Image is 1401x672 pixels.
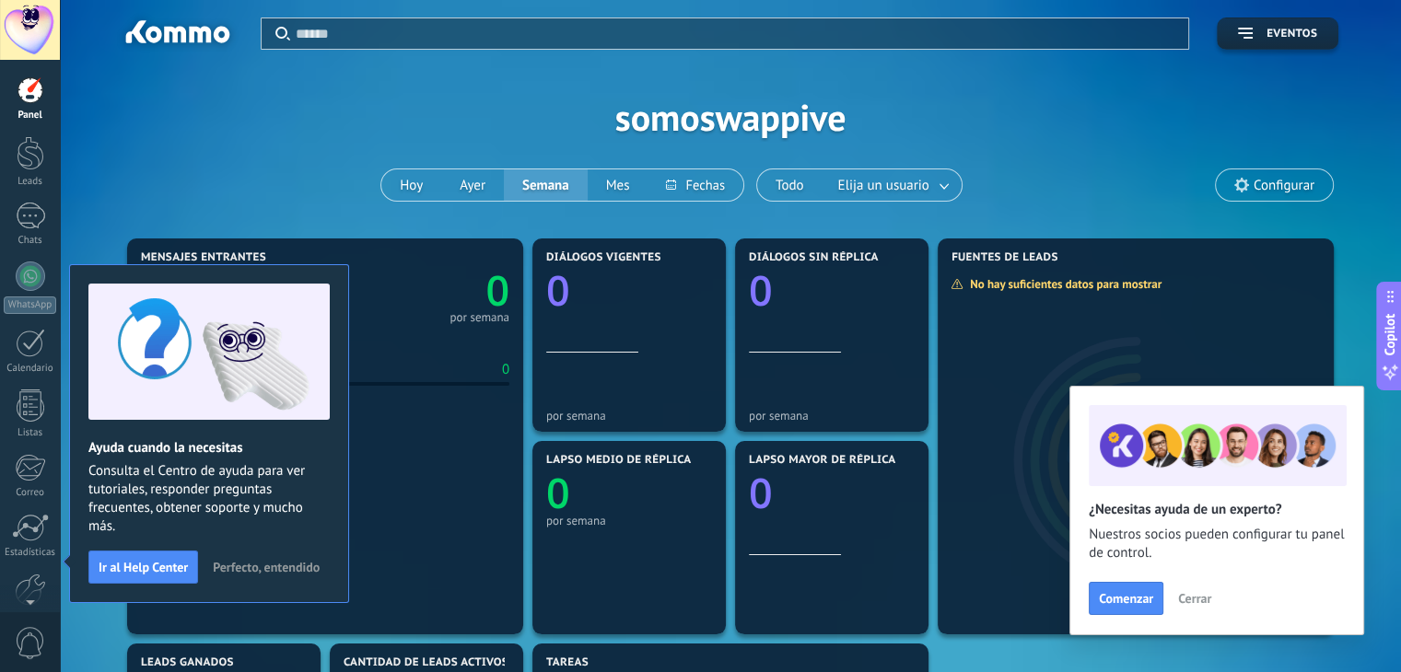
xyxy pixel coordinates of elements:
div: Panel [4,110,57,122]
span: Mensajes entrantes [141,251,266,264]
span: Configurar [1254,178,1314,193]
text: 0 [749,465,773,521]
button: Mes [588,169,648,201]
text: 0 [546,465,570,521]
div: Calendario [4,363,57,375]
div: WhatsApp [4,296,56,314]
a: 0 [325,262,509,319]
button: Comenzar [1089,582,1163,615]
text: 0 [546,262,570,319]
text: 0 [749,262,773,319]
button: Ir al Help Center [88,550,198,584]
span: Cantidad de leads activos [344,656,508,669]
button: Hoy [381,169,441,201]
span: Diálogos vigentes [546,251,661,264]
button: Eventos [1217,17,1338,50]
div: por semana [449,313,509,322]
button: Todo [757,169,823,201]
button: Fechas [648,169,742,201]
div: por semana [546,409,712,423]
span: Tareas [546,656,589,669]
span: Leads ganados [141,656,234,669]
h2: Ayuda cuando la necesitas [88,439,330,457]
span: Fuentes de leads [952,251,1058,264]
div: Listas [4,427,57,439]
button: Semana [504,169,588,201]
div: Leads [4,176,57,188]
span: Copilot [1381,314,1399,356]
span: Lapso medio de réplica [546,454,692,467]
button: Cerrar [1170,585,1220,612]
span: Eventos [1267,28,1317,41]
text: 0 [485,262,509,319]
span: Elija un usuario [835,173,933,198]
button: Ayer [441,169,504,201]
div: Chats [4,235,57,247]
span: Ir al Help Center [99,561,188,574]
span: Lapso mayor de réplica [749,454,895,467]
div: Estadísticas [4,547,57,559]
span: Consulta el Centro de ayuda para ver tutoriales, responder preguntas frecuentes, obtener soporte ... [88,462,330,536]
h2: ¿Necesitas ayuda de un experto? [1089,501,1345,518]
div: 0 [502,361,509,378]
span: Nuestros socios pueden configurar tu panel de control. [1089,526,1345,562]
div: por semana [546,514,712,527]
span: Perfecto, entendido [213,561,320,574]
span: Diálogos sin réplica [749,251,879,264]
span: Comenzar [1099,592,1153,605]
button: Elija un usuario [823,169,962,201]
div: Correo [4,487,57,499]
div: No hay suficientes datos para mostrar [951,276,1174,292]
button: Perfecto, entendido [204,553,328,581]
div: por semana [749,409,915,423]
span: Cerrar [1178,592,1211,605]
